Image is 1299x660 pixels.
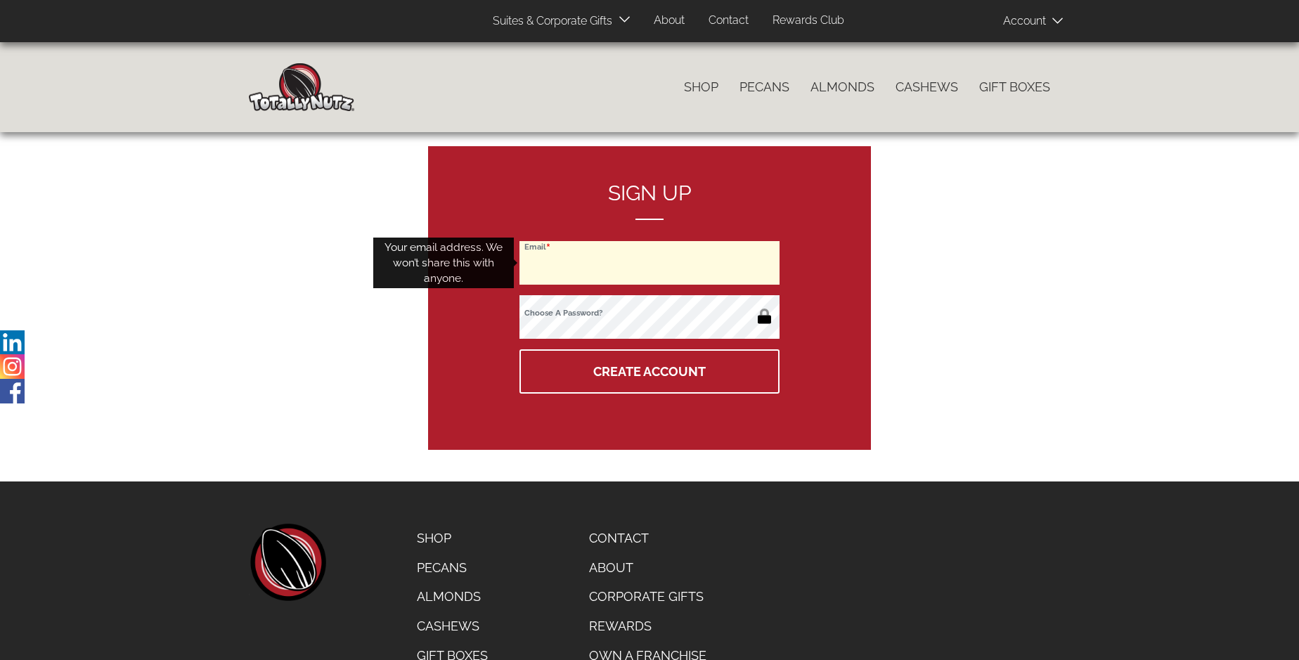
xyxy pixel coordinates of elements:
a: About [643,7,695,34]
h2: Sign up [519,181,780,220]
a: Almonds [800,72,885,102]
div: Your email address. We won’t share this with anyone. [373,238,514,289]
a: Shop [673,72,729,102]
button: Create Account [519,349,780,394]
a: Suites & Corporate Gifts [482,8,616,35]
img: Home [249,63,354,111]
a: Rewards [579,612,717,641]
a: Cashews [885,72,969,102]
a: Shop [406,524,498,553]
a: About [579,553,717,583]
a: Rewards Club [762,7,855,34]
a: Contact [698,7,759,34]
a: Contact [579,524,717,553]
a: Cashews [406,612,498,641]
input: Email [519,241,780,285]
a: Corporate Gifts [579,582,717,612]
a: Pecans [406,553,498,583]
a: Almonds [406,582,498,612]
a: Gift Boxes [969,72,1061,102]
a: Pecans [729,72,800,102]
a: home [249,524,326,601]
